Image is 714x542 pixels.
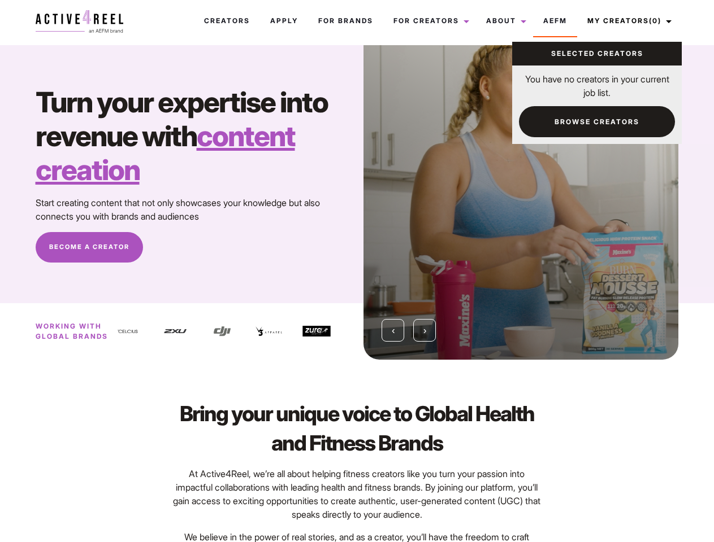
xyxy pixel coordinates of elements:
img: celcius logo [114,317,142,346]
img: celcius logo [349,317,378,346]
a: Become A Creator [36,232,143,263]
p: Start creating content that not only showcases your knowledge but also connects you with brands a... [36,196,350,223]
h1: Turn your expertise into revenue with [36,85,350,187]
a: For Creators [383,6,476,36]
a: My Creators(0) [577,6,678,36]
strong: content creation [36,119,295,187]
a: About [476,6,533,36]
p: Working with global brands [36,321,114,342]
img: 2XU-Logo-Square [161,317,189,346]
span: Next [423,325,426,336]
img: DJI-Logo [208,317,236,346]
span: (0) [649,16,661,25]
a: For Brands [308,6,383,36]
h2: Bring your unique voice to Global Health and Fitness Brands [172,399,542,458]
p: At Active4Reel, we’re all about helping fitness creators like you turn your passion into impactfu... [172,467,542,521]
p: You have no creators in your current job list. [512,65,682,99]
a: Selected Creators [512,42,682,65]
img: a4r-logo.svg [36,10,123,33]
a: Browse Creators [519,106,675,137]
a: Apply [260,6,308,36]
a: Creators [194,6,260,36]
a: AEFM [533,6,577,36]
span: Previous [392,325,395,336]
